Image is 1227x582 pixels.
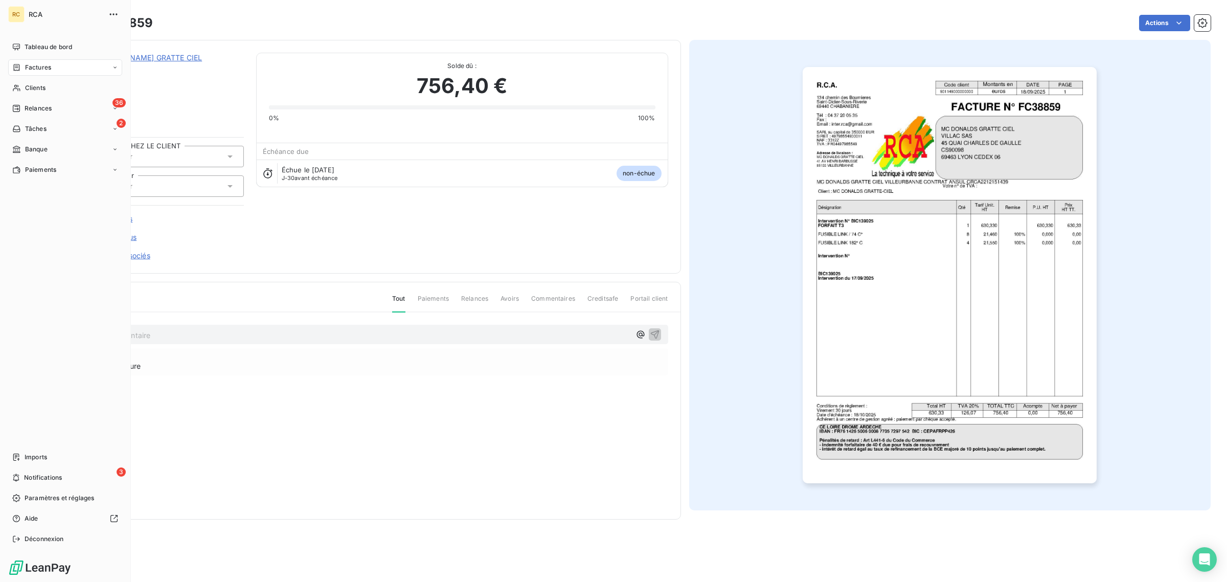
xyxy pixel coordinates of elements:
[25,124,47,133] span: Tâches
[117,467,126,477] span: 3
[418,294,449,311] span: Paiements
[638,114,655,123] span: 100%
[282,174,295,182] span: J-30
[1192,547,1217,572] div: Open Intercom Messenger
[269,61,655,71] span: Solde dû :
[25,453,47,462] span: Imports
[282,166,334,174] span: Échue le [DATE]
[25,63,51,72] span: Factures
[392,294,405,312] span: Tout
[25,42,72,52] span: Tableau de bord
[25,104,52,113] span: Relances
[80,65,244,73] span: 90114900
[24,473,62,482] span: Notifications
[25,145,48,154] span: Banque
[461,294,488,311] span: Relances
[25,534,64,544] span: Déconnexion
[25,83,46,93] span: Clients
[117,119,126,128] span: 2
[29,10,102,18] span: RCA
[25,514,38,523] span: Aide
[417,71,507,101] span: 756,40 €
[80,53,202,62] a: MC [PERSON_NAME] GRATTE CIEL
[803,67,1097,483] img: invoice_thumbnail
[25,165,56,174] span: Paiements
[531,294,575,311] span: Commentaires
[8,510,122,527] a: Aide
[25,494,94,503] span: Paramètres et réglages
[587,294,619,311] span: Creditsafe
[112,98,126,107] span: 36
[501,294,519,311] span: Avoirs
[1139,15,1190,31] button: Actions
[8,559,72,576] img: Logo LeanPay
[282,175,338,181] span: avant échéance
[8,6,25,23] div: RC
[269,114,279,123] span: 0%
[617,166,661,181] span: non-échue
[263,147,309,155] span: Échéance due
[630,294,668,311] span: Portail client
